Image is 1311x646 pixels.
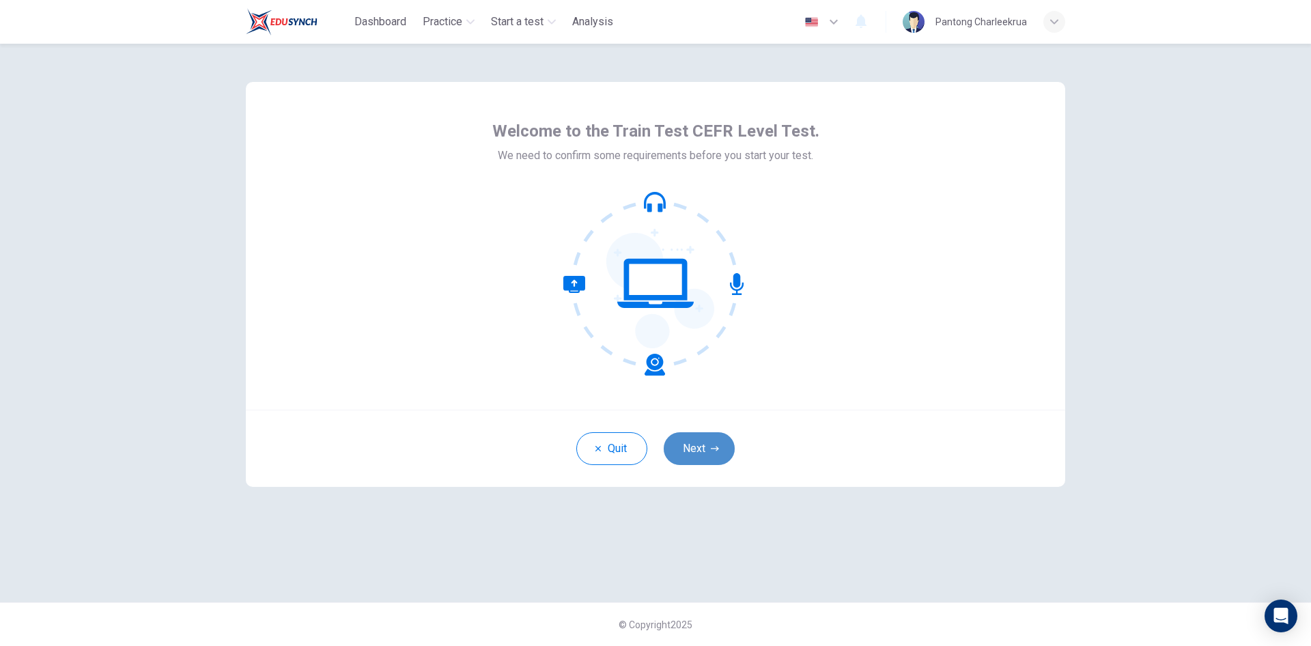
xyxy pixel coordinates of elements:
button: Dashboard [349,10,412,34]
img: Train Test logo [246,8,318,36]
button: Practice [417,10,480,34]
button: Next [664,432,735,465]
span: We need to confirm some requirements before you start your test. [498,148,813,164]
button: Start a test [485,10,561,34]
span: Welcome to the Train Test CEFR Level Test. [492,120,819,142]
button: Analysis [567,10,619,34]
span: Analysis [572,14,613,30]
span: Practice [423,14,462,30]
button: Quit [576,432,647,465]
div: Pantong Charleekrua [935,14,1027,30]
a: Train Test logo [246,8,349,36]
div: Open Intercom Messenger [1265,600,1297,632]
span: Start a test [491,14,544,30]
span: © Copyright 2025 [619,619,692,630]
span: Dashboard [354,14,406,30]
img: en [803,17,820,27]
img: Profile picture [903,11,925,33]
